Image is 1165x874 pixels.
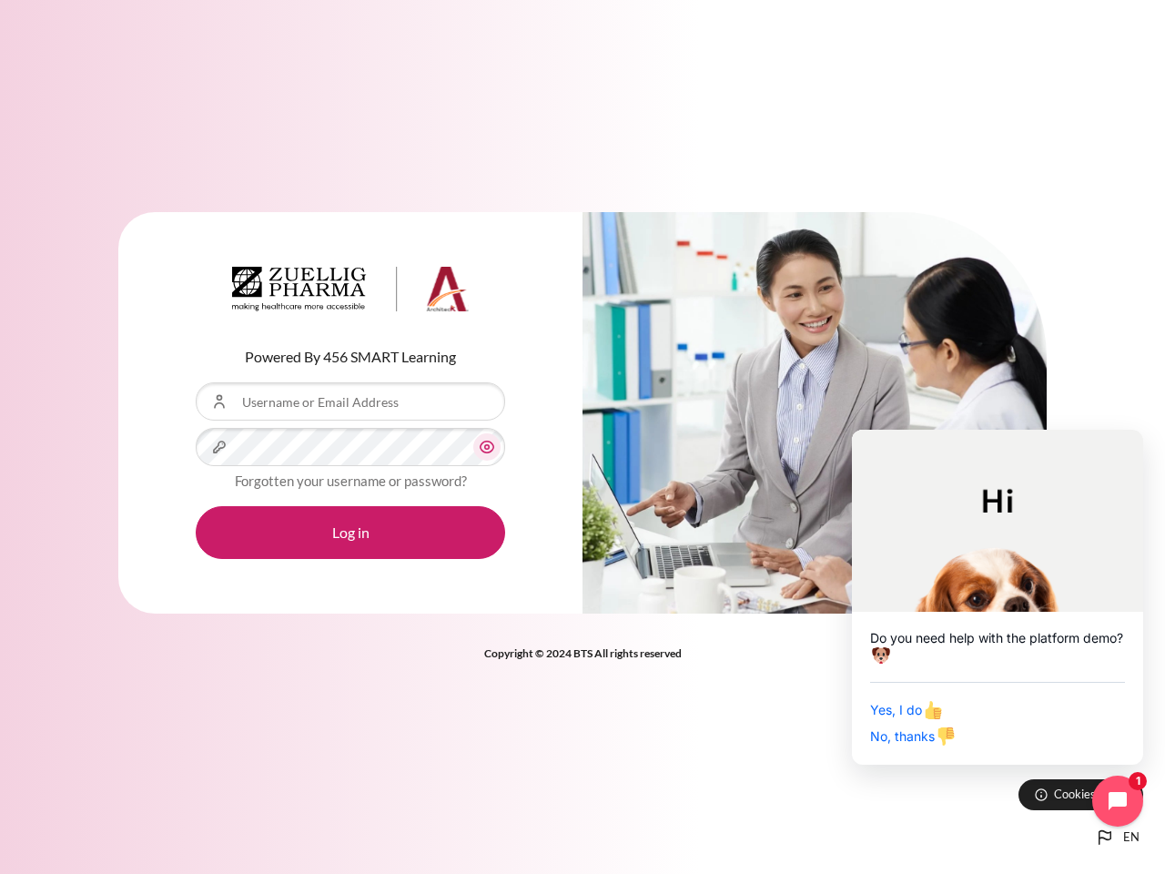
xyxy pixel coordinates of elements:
strong: Copyright © 2024 BTS All rights reserved [484,646,682,660]
a: Architeck [232,267,469,320]
button: Log in [196,506,505,559]
span: Cookies notice [1054,786,1130,803]
button: Languages [1087,819,1147,856]
img: Architeck [232,267,469,312]
p: Powered By 456 SMART Learning [196,346,505,368]
input: Username or Email Address [196,382,505,421]
span: en [1123,828,1140,847]
button: Cookies notice [1018,779,1143,810]
a: Forgotten your username or password? [235,473,467,489]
